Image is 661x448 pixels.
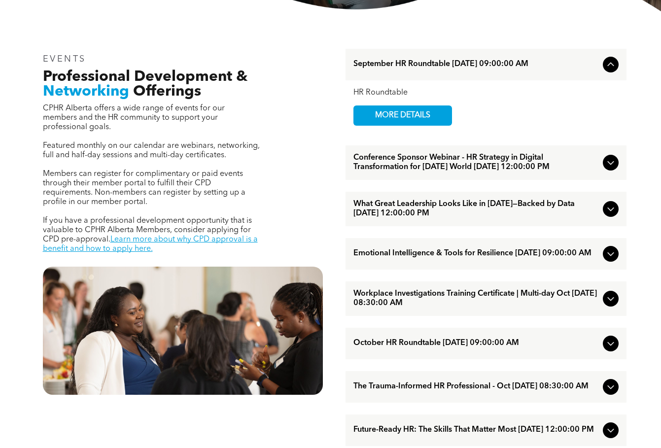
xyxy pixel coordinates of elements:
[353,289,599,308] span: Workplace Investigations Training Certificate | Multi-day Oct [DATE] 08:30:00 AM
[353,105,452,126] a: MORE DETAILS
[43,84,129,99] span: Networking
[43,236,258,253] a: Learn more about why CPD approval is a benefit and how to apply here.
[353,88,619,98] div: HR Roundtable
[43,217,252,243] span: If you have a professional development opportunity that is valuable to CPHR Alberta Members, cons...
[364,106,442,125] span: MORE DETAILS
[353,153,599,172] span: Conference Sponsor Webinar - HR Strategy in Digital Transformation for [DATE] World [DATE] 12:00:...
[353,339,599,348] span: October HR Roundtable [DATE] 09:00:00 AM
[43,142,260,159] span: Featured monthly on our calendar are webinars, networking, full and half-day sessions and multi-d...
[43,104,225,131] span: CPHR Alberta offers a wide range of events for our members and the HR community to support your p...
[353,249,599,258] span: Emotional Intelligence & Tools for Resilience [DATE] 09:00:00 AM
[353,200,599,218] span: What Great Leadership Looks Like in [DATE]—Backed by Data [DATE] 12:00:00 PM
[43,69,247,84] span: Professional Development &
[43,170,245,206] span: Members can register for complimentary or paid events through their member portal to fulfill thei...
[353,425,599,435] span: Future-Ready HR: The Skills That Matter Most [DATE] 12:00:00 PM
[353,382,599,391] span: The Trauma-Informed HR Professional - Oct [DATE] 08:30:00 AM
[43,55,87,64] span: EVENTS
[353,60,599,69] span: September HR Roundtable [DATE] 09:00:00 AM
[133,84,201,99] span: Offerings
